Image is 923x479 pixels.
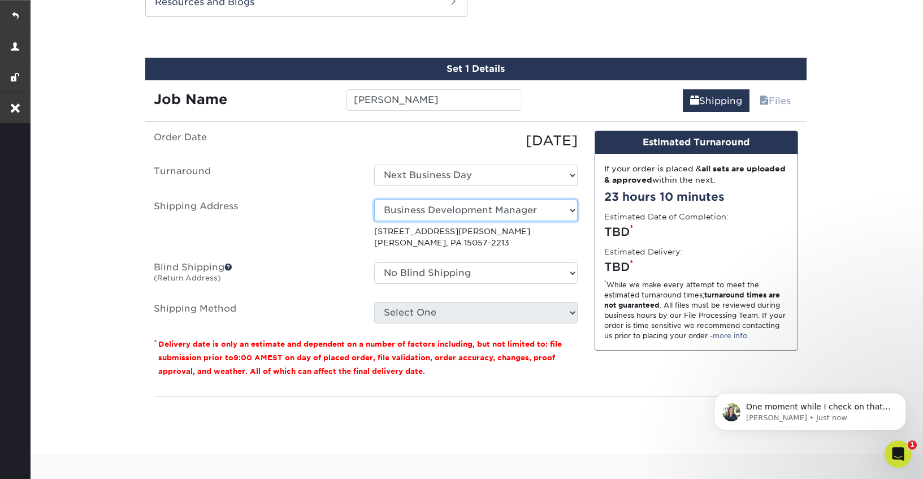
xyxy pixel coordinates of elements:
label: Estimated Date of Completion: [604,211,729,222]
label: Shipping Address [145,200,366,249]
div: Estimated Turnaround [595,131,798,154]
p: [STREET_ADDRESS][PERSON_NAME] [PERSON_NAME], PA 15057-2213 [374,226,578,249]
div: If your order is placed & within the next: [604,163,788,186]
span: 9:00 AM [233,353,267,362]
strong: Job Name [154,91,227,107]
strong: turnaround times are not guaranteed [604,291,780,309]
div: [DATE] [366,131,586,151]
input: Enter a job name [346,89,522,111]
a: Shipping [683,89,749,112]
label: Order Date [145,131,366,151]
label: Estimated Delivery: [604,246,682,257]
div: TBD [604,258,788,275]
span: shipping [690,96,699,106]
a: more info [713,331,747,340]
div: Set 1 Details [145,58,807,80]
iframe: Intercom live chat [885,441,912,468]
small: Delivery date is only an estimate and dependent on a number of factors including, but not limited... [158,340,562,376]
div: TBD [604,223,788,240]
small: (Return Address) [154,274,221,282]
label: Turnaround [145,165,366,186]
div: While we make every attempt to meet the estimated turnaround times; . All files must be reviewed ... [604,280,788,341]
label: Shipping Method [145,302,366,323]
span: files [760,96,769,106]
span: 1 [908,441,917,450]
label: Blind Shipping [145,262,366,288]
a: Files [752,89,798,112]
div: 23 hours 10 minutes [604,188,788,205]
iframe: Intercom notifications message [697,369,923,448]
